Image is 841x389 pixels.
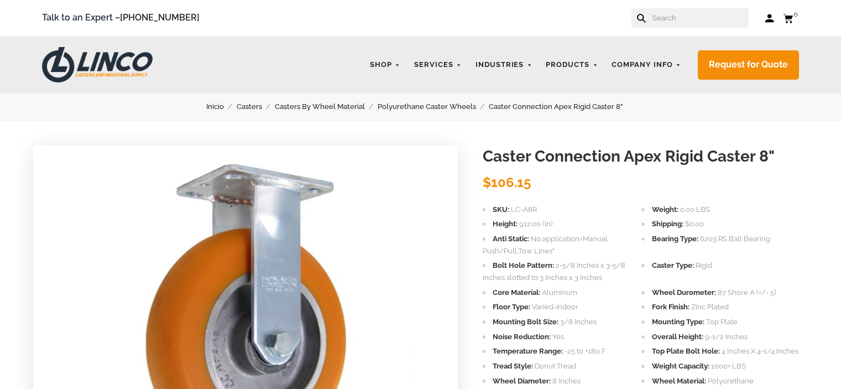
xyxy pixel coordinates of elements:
a: Industries [470,54,538,76]
span: 8 Inches [552,377,581,385]
a: Company Info [606,54,687,76]
a: Polyurethane Caster Wheels [378,101,489,113]
span: Polyurethane [708,377,754,385]
a: Inicio [206,101,237,113]
h1: Caster Connection Apex Rigid Caster 8" [483,146,808,168]
span: Floor Type [493,303,530,311]
span: 912.00 (in) [519,220,552,228]
span: Wheel Diameter [493,377,551,385]
span: Zinc Plated [691,303,729,311]
span: Rigid [696,261,712,269]
span: Top Plate Bolt Hole [652,347,720,355]
a: Request for Quote [698,50,799,80]
span: No;application=Manual Push/Pull,Tow Lines" [483,235,608,255]
span: 4 Inches X 4-1/4 Inches [722,347,798,355]
span: Varied-Indoor [532,303,578,311]
span: -25 to +180 F [565,347,606,355]
span: LC-A8R [511,205,537,214]
span: Overall Height [652,333,703,341]
span: Mounting Bolt Size [493,318,558,326]
input: Search [651,8,749,28]
span: 1000+ LBS [711,362,746,370]
span: Core Material [493,288,540,297]
a: Caster Connection Apex Rigid Caster 8" [489,101,635,113]
a: Casters [237,101,275,113]
span: Weight Capacity [652,362,709,370]
span: $0.00 [685,220,704,228]
span: Donut Tread [535,362,576,370]
a: Services [409,54,467,76]
span: 9-1/2 Inches [705,333,748,341]
span: SKU [493,205,509,214]
span: 2-5/8 Inches x 3-5/8 Inches slotted to 3 Inches x 3 Inches [483,261,625,282]
a: Log in [765,13,775,24]
span: Wheel Durometer [652,288,716,297]
span: Tread Style [493,362,533,370]
span: Height [493,220,518,228]
span: Noise Reduction [493,333,551,341]
span: 87 Shore A (+/- 5) [718,288,776,297]
span: Bearing Type [652,235,698,243]
span: Bolt Hole Pattern [493,261,554,269]
span: Talk to an Expert – [42,11,200,25]
span: Aluminum [542,288,577,297]
span: Wheel Material [652,377,706,385]
span: Caster Type [652,261,694,269]
span: Temperature Range [493,347,563,355]
a: [PHONE_NUMBER] [120,12,200,23]
span: Weight [652,205,678,214]
span: Mounting Type [652,318,704,326]
img: LINCO CASTERS & INDUSTRIAL SUPPLY [42,47,153,82]
a: Casters By Wheel Material [275,101,378,113]
span: Yes [552,333,564,341]
span: Top Plate [706,318,738,326]
a: Shop [364,54,406,76]
span: Fork Finish [652,303,689,311]
span: Anti Static [493,235,529,243]
span: Shipping [652,220,683,228]
a: Products [540,54,603,76]
a: 0 [783,11,799,25]
span: 0.00 LBS [680,205,710,214]
span: $106.15 [483,174,531,190]
span: 0 [793,10,798,18]
span: 6203 RS Ball Bearing [700,235,770,243]
span: 3/8 Inches [560,318,597,326]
